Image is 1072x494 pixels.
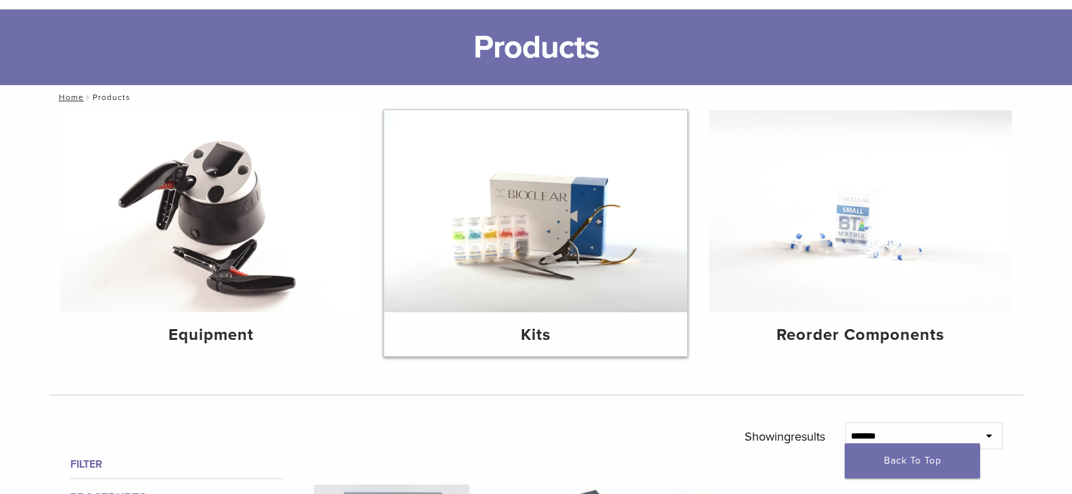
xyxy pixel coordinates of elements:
img: Equipment [60,110,363,312]
a: Back To Top [845,443,980,478]
nav: Products [49,85,1023,109]
a: Home [55,93,84,102]
h4: Kits [395,323,676,347]
a: Reorder Components [709,110,1012,356]
img: Kits [384,110,687,312]
a: Equipment [60,110,363,356]
h4: Reorder Components [720,323,1001,347]
span: / [84,94,93,101]
a: Kits [384,110,687,356]
p: Showing results [745,422,825,451]
img: Reorder Components [709,110,1012,312]
h4: Equipment [71,323,352,347]
h4: Filter [70,456,283,472]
